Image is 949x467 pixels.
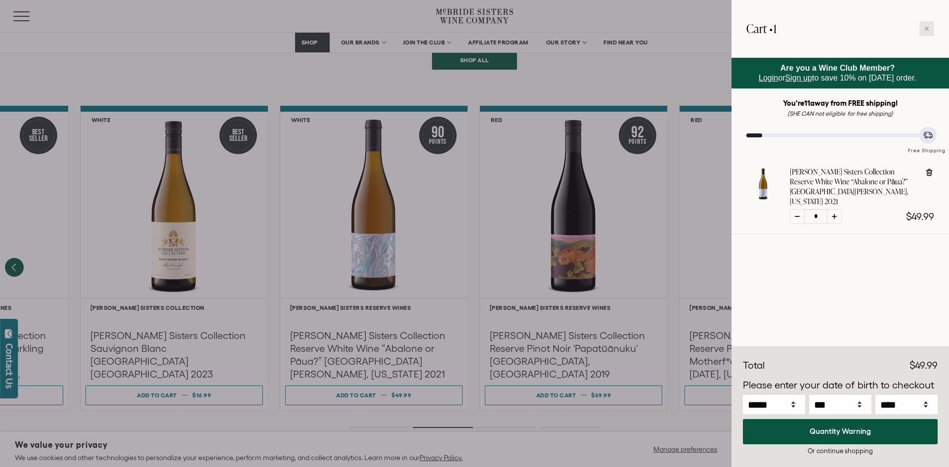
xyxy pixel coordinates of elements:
[743,446,938,456] div: Or continue shopping
[785,74,812,82] a: Sign up
[905,137,949,155] div: Free Shipping
[909,360,938,371] span: $49.99
[906,211,934,222] span: $49.99
[773,20,776,37] span: 1
[746,192,780,203] a: McBride Sisters Collection Reserve White Wine “Abalone or Pāua?” Paso Robles, California 2021
[746,15,776,42] h2: Cart •
[743,358,765,373] div: Total
[787,110,893,117] em: (SHE CAN not eligible for free shipping)
[790,167,917,207] a: [PERSON_NAME] Sisters Collection Reserve White Wine “Abalone or Pāua?” [GEOGRAPHIC_DATA][PERSON_N...
[780,64,895,72] strong: Are you a Wine Club Member?
[743,378,938,393] p: Please enter your date of birth to checkout
[783,99,898,107] strong: You're away from FREE shipping!
[759,64,916,82] span: or to save 10% on [DATE] order.
[804,99,810,107] span: 11
[743,419,938,444] button: Quantity Warning
[759,74,778,82] a: Login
